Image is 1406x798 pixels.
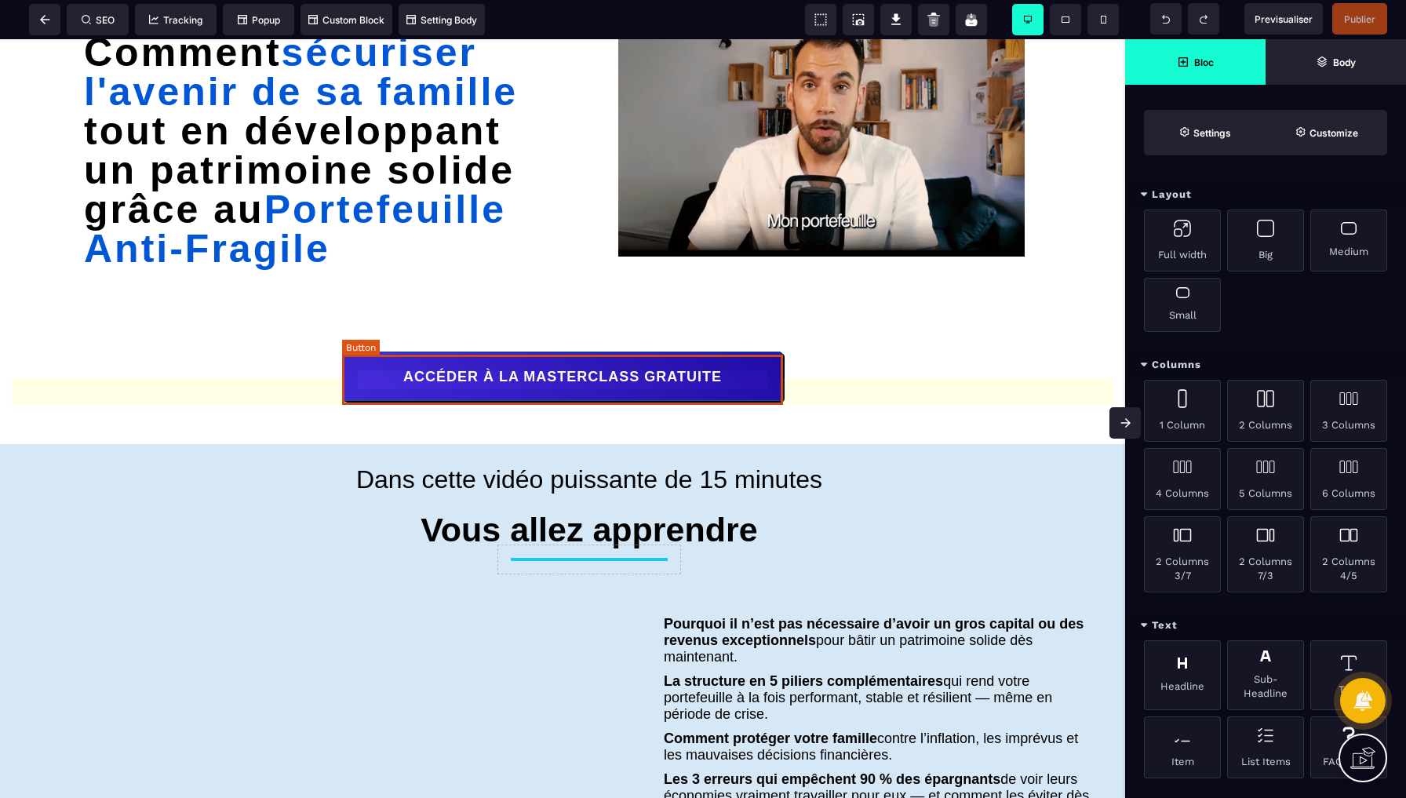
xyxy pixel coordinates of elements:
div: FAQ Items [1310,716,1387,778]
div: Sub-Headline [1227,640,1304,710]
text: qui rend votre portefeuille à la fois performant, stable et résilient — même en période de crise. [656,630,1090,687]
span: Open Blocks [1125,39,1266,85]
div: Text [1310,640,1387,710]
span: Publier [1344,13,1375,25]
div: Text [1125,611,1406,640]
div: 2 Columns 7/3 [1227,516,1304,592]
text: de voir leurs économies vraiment travailler pour eux — et comment les éviter dès [DATE]. [656,728,1090,785]
text: contre l’inflation, les imprévus et les mauvaises décisions financières. [656,687,1090,728]
text: pour bâtir un patrimoine solide dès maintenant. [656,573,1090,630]
strong: Body [1333,56,1356,68]
span: Custom Block [308,14,384,26]
span: Setting Body [406,14,477,26]
b: Pourquoi il n’est pas nécessaire d’avoir un gros capital ou des revenus exceptionnels [664,577,1087,609]
div: Big [1227,210,1304,271]
b: Les 3 erreurs qui empêchent 90 % des épargnants [664,732,1000,748]
div: Headline [1144,640,1221,710]
div: 6 Columns [1310,448,1387,510]
div: 3 Columns [1310,380,1387,442]
div: 5 Columns [1227,448,1304,510]
h1: Vous allez apprendre [65,479,1113,511]
span: SEO [82,14,115,26]
div: Layout [1125,180,1406,210]
span: Screenshot [843,4,874,35]
span: View components [805,4,836,35]
div: 4 Columns [1144,448,1221,510]
div: Item [1144,716,1221,778]
span: Previsualiser [1255,13,1313,25]
div: List Items [1227,716,1304,778]
div: Small [1144,278,1221,332]
div: Medium [1310,210,1387,271]
div: Full width [1144,210,1221,271]
b: La structure en 5 piliers complémentaires [664,634,943,650]
span: Open Layer Manager [1266,39,1406,85]
span: Open Style Manager [1266,110,1387,155]
span: Popup [238,14,280,26]
span: Dans cette vidéo puissante de 15 minutes [356,426,822,454]
div: 2 Columns 3/7 [1144,516,1221,592]
strong: Bloc [1194,56,1214,68]
b: Comment protéger votre famille [664,691,877,707]
span: Tracking [149,14,202,26]
strong: Customize [1309,127,1358,139]
div: 2 Columns [1227,380,1304,442]
span: Preview [1244,3,1323,35]
div: 1 Column [1144,380,1221,442]
button: ACCÉDER À LA MASTERCLASS GRATUITE [341,312,781,362]
div: Columns [1125,351,1406,380]
span: Settings [1144,110,1266,155]
div: 2 Columns 4/5 [1310,516,1387,592]
strong: Settings [1193,127,1231,139]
